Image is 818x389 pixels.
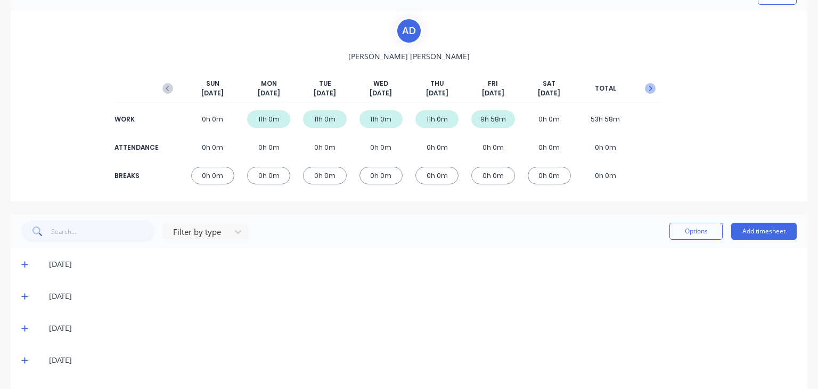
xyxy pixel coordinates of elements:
[471,167,514,184] div: 0h 0m
[247,110,290,128] div: 11h 0m
[49,322,797,334] div: [DATE]
[258,88,280,98] span: [DATE]
[373,79,388,88] span: WED
[396,18,422,44] div: A D
[426,88,448,98] span: [DATE]
[595,84,616,93] span: TOTAL
[114,115,157,124] div: WORK
[415,110,459,128] div: 11h 0m
[471,110,514,128] div: 9h 58m
[114,171,157,181] div: BREAKS
[247,139,290,156] div: 0h 0m
[415,167,459,184] div: 0h 0m
[319,79,331,88] span: TUE
[430,79,444,88] span: THU
[348,51,470,62] span: [PERSON_NAME] [PERSON_NAME]
[359,167,403,184] div: 0h 0m
[528,139,571,156] div: 0h 0m
[669,223,723,240] button: Options
[49,354,797,366] div: [DATE]
[191,110,234,128] div: 0h 0m
[49,290,797,302] div: [DATE]
[49,258,797,270] div: [DATE]
[584,139,627,156] div: 0h 0m
[247,167,290,184] div: 0h 0m
[488,79,498,88] span: FRI
[731,223,797,240] button: Add timesheet
[415,139,459,156] div: 0h 0m
[201,88,224,98] span: [DATE]
[191,167,234,184] div: 0h 0m
[359,139,403,156] div: 0h 0m
[114,143,157,152] div: ATTENDANCE
[191,139,234,156] div: 0h 0m
[471,139,514,156] div: 0h 0m
[543,79,555,88] span: SAT
[51,221,155,242] input: Search...
[584,110,627,128] div: 53h 58m
[303,110,346,128] div: 11h 0m
[528,167,571,184] div: 0h 0m
[370,88,392,98] span: [DATE]
[314,88,336,98] span: [DATE]
[584,167,627,184] div: 0h 0m
[261,79,277,88] span: MON
[303,167,346,184] div: 0h 0m
[482,88,504,98] span: [DATE]
[359,110,403,128] div: 11h 0m
[303,139,346,156] div: 0h 0m
[528,110,571,128] div: 0h 0m
[206,79,219,88] span: SUN
[538,88,560,98] span: [DATE]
